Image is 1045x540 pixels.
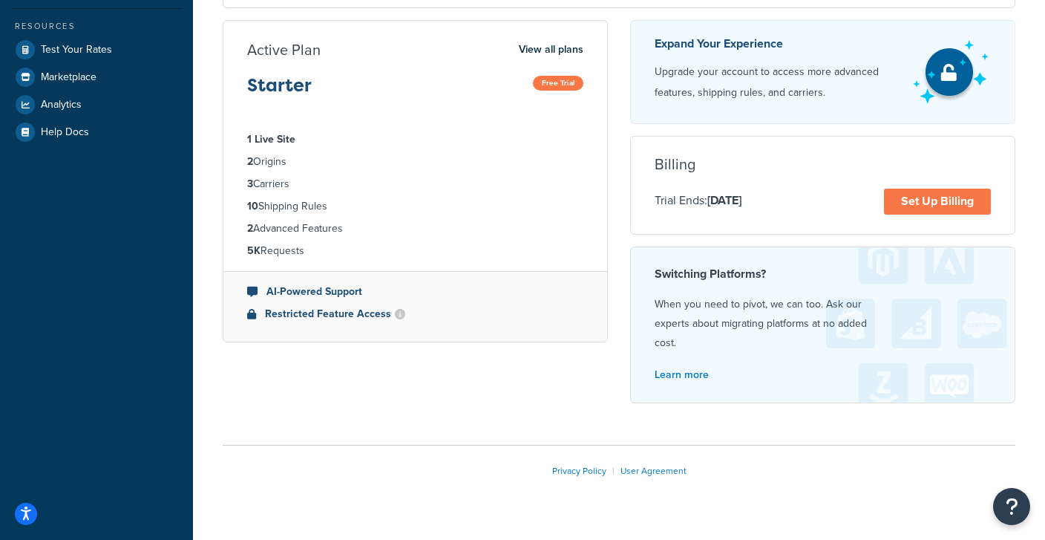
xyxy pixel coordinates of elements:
[41,99,82,111] span: Analytics
[41,71,96,84] span: Marketplace
[41,126,89,139] span: Help Docs
[247,176,583,192] li: Carriers
[11,119,182,146] a: Help Docs
[655,62,900,103] p: Upgrade your account to access more advanced features, shipping rules, and carriers.
[655,295,991,353] p: When you need to pivot, we can too. Ask our experts about migrating platforms at no added cost.
[247,154,583,170] li: Origins
[247,131,295,147] strong: 1 Live Site
[519,40,583,59] a: View all plans
[247,198,258,214] strong: 10
[707,192,741,209] strong: [DATE]
[247,42,321,58] h3: Active Plan
[247,221,583,237] li: Advanced Features
[247,284,583,300] li: AI-Powered Support
[247,176,253,192] strong: 3
[11,20,182,33] div: Resources
[655,156,695,172] h3: Billing
[655,191,741,210] p: Trial Ends:
[655,265,991,283] h4: Switching Platforms?
[993,488,1030,525] button: Open Resource Center
[247,198,583,215] li: Shipping Rules
[533,76,583,91] span: Free Trial
[11,36,182,63] a: Test Your Rates
[655,33,900,54] p: Expand Your Experience
[884,189,991,215] a: Set Up Billing
[655,367,709,383] a: Learn more
[630,20,1015,124] a: Expand Your Experience Upgrade your account to access more advanced features, shipping rules, and...
[41,44,112,56] span: Test Your Rates
[247,306,583,322] li: Restricted Feature Access
[11,91,182,118] a: Analytics
[612,464,615,478] span: |
[247,154,253,169] strong: 2
[552,464,606,478] a: Privacy Policy
[247,221,253,236] strong: 2
[247,243,261,258] strong: 5K
[620,464,687,478] a: User Agreement
[247,76,312,107] h3: Starter
[247,243,583,259] li: Requests
[11,64,182,91] a: Marketplace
